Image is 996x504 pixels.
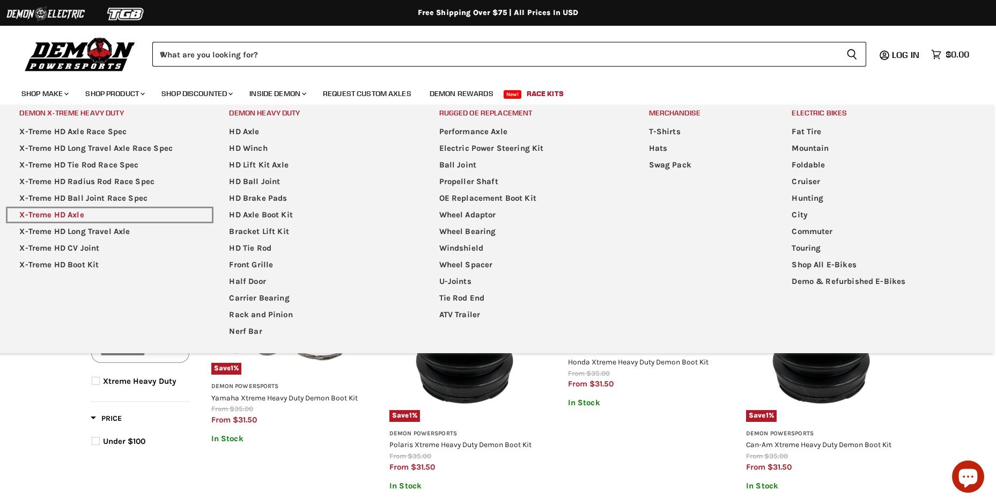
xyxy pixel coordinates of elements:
[778,190,986,207] a: Hunting
[426,105,633,121] a: Rugged OE Replacement
[778,273,986,290] a: Demo & Refurbished E-Bikes
[216,223,423,240] a: Bracket Lift Kit
[211,434,363,443] p: In Stock
[216,157,423,173] a: HD Lift Kit Axle
[152,42,866,67] form: Product
[216,190,423,207] a: HD Brake Pads
[13,78,967,105] ul: Main menu
[422,83,501,105] a: Demon Rewards
[86,4,166,24] img: TGB Logo 2
[568,398,720,407] p: In Stock
[636,140,777,157] a: Hats
[216,123,423,140] a: HD Axle
[778,123,986,140] a: Fat Tire
[426,157,633,173] a: Ball Joint
[6,140,213,157] a: X-Treme HD Long Travel Axle Race Spec
[216,105,423,121] a: Demon Heavy Duty
[211,393,358,402] a: Yamaha Xtreme Heavy Duty Demon Boot Kit
[778,223,986,240] a: Commuter
[216,123,423,340] ul: Main menu
[216,306,423,323] a: Rack and Pinion
[504,90,522,99] span: New!
[636,123,777,140] a: T-Shirts
[589,379,614,389] span: $31.50
[230,405,253,413] span: $35.00
[5,4,86,24] img: Demon Electric Logo 2
[91,413,122,427] button: Filter by Price
[778,240,986,257] a: Touring
[91,344,189,363] input: Search Options
[768,462,792,472] span: $31.50
[746,430,898,438] h3: Demon Powersports
[6,240,213,257] a: X-Treme HD CV Joint
[778,105,986,121] a: Electric Bikes
[426,190,633,207] a: OE Replacement Boot Kit
[746,481,898,491] p: In Stock
[636,157,777,173] a: Swag Pack
[568,379,587,389] span: from
[568,369,585,377] span: from
[764,452,788,460] span: $35.00
[231,364,233,372] span: 1
[426,257,633,273] a: Wheel Spacer
[766,411,769,419] span: 1
[91,414,122,423] span: Price
[6,257,213,273] a: X-Treme HD Boot Kit
[426,173,633,190] a: Propeller Shaft
[103,436,145,446] span: Under $100
[946,49,969,60] span: $0.00
[778,157,986,173] a: Foldable
[778,257,986,273] a: Shop All E-Bikes
[216,323,423,340] a: Nerf Bar
[409,411,412,419] span: 1
[586,369,610,377] span: $35.00
[389,481,541,491] p: In Stock
[389,452,406,460] span: from
[746,440,891,449] a: Can-Am Xtreme Heavy Duty Demon Boot Kit
[892,49,919,60] span: Log in
[216,173,423,190] a: HD Ball Joint
[636,105,777,121] a: Merchandise
[6,223,213,240] a: X-Treme HD Long Travel Axle
[389,462,409,472] span: from
[211,415,231,425] span: from
[389,410,420,422] span: Save %
[77,83,151,105] a: Shop Product
[315,83,419,105] a: Request Custom Axles
[211,363,242,375] span: Save %
[216,207,423,223] a: HD Axle Boot Kit
[519,83,572,105] a: Race Kits
[426,273,633,290] a: U-Joints
[746,462,765,472] span: from
[426,240,633,257] a: Windshield
[152,42,838,67] input: When autocomplete results are available use up and down arrows to review and enter to select
[778,173,986,190] a: Cruiser
[568,357,709,366] a: Honda Xtreme Heavy Duty Demon Boot Kit
[426,140,633,157] a: Electric Power Steering Kit
[408,452,431,460] span: $35.00
[389,440,532,449] a: Polaris Xtreme Heavy Duty Demon Boot Kit
[778,207,986,223] a: City
[426,223,633,240] a: Wheel Bearing
[949,461,987,495] inbox-online-store-chat: Shopify online store chat
[21,35,139,73] img: Demon Powersports
[838,42,866,67] button: Search
[426,306,633,323] a: ATV Trailer
[216,140,423,157] a: HD Winch
[233,415,257,425] span: $31.50
[216,240,423,257] a: HD Tie Rod
[887,50,926,60] a: Log in
[216,290,423,306] a: Carrier Bearing
[103,376,176,386] span: Xtreme Heavy Duty
[778,123,986,290] ul: Main menu
[13,83,75,105] a: Shop Make
[211,383,363,391] h3: Demon Powersports
[778,140,986,157] a: Mountain
[426,290,633,306] a: Tie Rod End
[746,452,763,460] span: from
[6,190,213,207] a: X-Treme HD Ball Joint Race Spec
[6,207,213,223] a: X-Treme HD Axle
[6,123,213,140] a: X-Treme HD Axle Race Spec
[69,8,927,18] div: Free Shipping Over $75 | All Prices In USD
[411,462,435,472] span: $31.50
